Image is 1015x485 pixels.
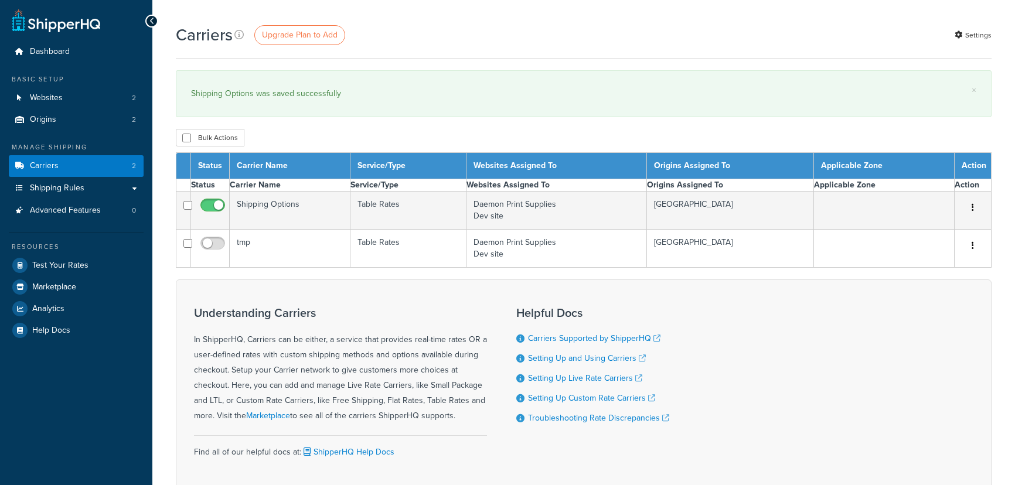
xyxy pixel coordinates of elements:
[972,86,976,95] a: ×
[246,409,290,422] a: Marketplace
[9,109,144,131] a: Origins 2
[516,306,669,319] h3: Helpful Docs
[9,276,144,298] a: Marketplace
[30,183,84,193] span: Shipping Rules
[646,192,814,230] td: [GEOGRAPHIC_DATA]
[955,179,992,192] th: Action
[176,129,244,146] button: Bulk Actions
[9,320,144,341] a: Help Docs
[191,153,230,179] th: Status
[30,115,56,125] span: Origins
[528,412,669,424] a: Troubleshooting Rate Discrepancies
[191,179,230,192] th: Status
[350,230,466,268] td: Table Rates
[466,179,646,192] th: Websites Assigned To
[9,87,144,109] li: Websites
[194,435,487,460] div: Find all of our helpful docs at:
[955,153,992,179] th: Action
[191,86,976,102] div: Shipping Options was saved successfully
[32,304,64,314] span: Analytics
[132,161,136,171] span: 2
[528,392,655,404] a: Setting Up Custom Rate Carriers
[301,446,394,458] a: ShipperHQ Help Docs
[955,27,992,43] a: Settings
[9,298,144,319] a: Analytics
[9,200,144,221] a: Advanced Features 0
[30,206,101,216] span: Advanced Features
[254,25,345,45] a: Upgrade Plan to Add
[9,242,144,252] div: Resources
[646,230,814,268] td: [GEOGRAPHIC_DATA]
[9,200,144,221] li: Advanced Features
[9,155,144,177] a: Carriers 2
[9,255,144,276] a: Test Your Rates
[230,179,350,192] th: Carrier Name
[466,230,646,268] td: Daemon Print Supplies Dev site
[230,192,350,230] td: Shipping Options
[350,179,466,192] th: Service/Type
[9,177,144,199] a: Shipping Rules
[528,332,660,344] a: Carriers Supported by ShipperHQ
[9,155,144,177] li: Carriers
[466,192,646,230] td: Daemon Print Supplies Dev site
[30,161,59,171] span: Carriers
[132,93,136,103] span: 2
[646,153,814,179] th: Origins Assigned To
[9,74,144,84] div: Basic Setup
[9,109,144,131] li: Origins
[194,306,487,319] h3: Understanding Carriers
[262,29,338,41] span: Upgrade Plan to Add
[176,23,233,46] h1: Carriers
[32,282,76,292] span: Marketplace
[230,153,350,179] th: Carrier Name
[528,352,646,364] a: Setting Up and Using Carriers
[230,230,350,268] td: tmp
[466,153,646,179] th: Websites Assigned To
[9,142,144,152] div: Manage Shipping
[32,326,70,336] span: Help Docs
[350,192,466,230] td: Table Rates
[814,153,955,179] th: Applicable Zone
[814,179,955,192] th: Applicable Zone
[32,261,88,271] span: Test Your Rates
[646,179,814,192] th: Origins Assigned To
[132,206,136,216] span: 0
[9,87,144,109] a: Websites 2
[12,9,100,32] a: ShipperHQ Home
[30,47,70,57] span: Dashboard
[350,153,466,179] th: Service/Type
[30,93,63,103] span: Websites
[132,115,136,125] span: 2
[194,306,487,423] div: In ShipperHQ, Carriers can be either, a service that provides real-time rates OR a user-defined r...
[9,41,144,63] a: Dashboard
[528,372,642,384] a: Setting Up Live Rate Carriers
